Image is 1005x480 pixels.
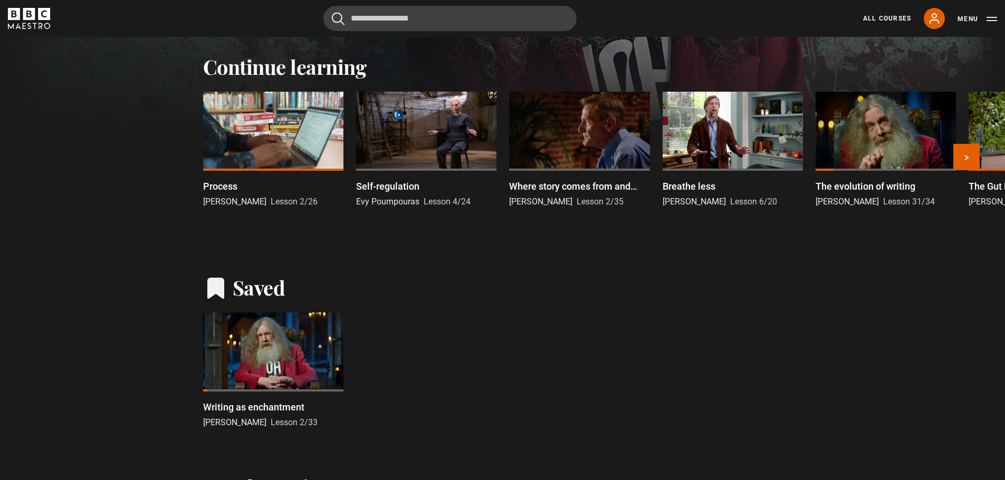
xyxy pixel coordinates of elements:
[203,312,343,429] a: Writing as enchantment [PERSON_NAME] Lesson 2/33
[203,92,343,208] a: Process [PERSON_NAME] Lesson 2/26
[509,179,649,193] p: Where story comes from and what it's for
[271,197,318,207] span: Lesson 2/26
[203,417,266,427] span: [PERSON_NAME]
[816,179,915,193] p: The evolution of writing
[663,179,715,193] p: Breathe less
[958,14,997,24] button: Toggle navigation
[509,92,649,208] a: Where story comes from and what it's for [PERSON_NAME] Lesson 2/35
[356,179,419,193] p: Self-regulation
[356,197,419,207] span: Evy Poumpouras
[816,197,879,207] span: [PERSON_NAME]
[203,197,266,207] span: [PERSON_NAME]
[323,6,577,31] input: Search
[271,417,318,427] span: Lesson 2/33
[203,179,237,193] p: Process
[233,276,285,300] h2: Saved
[577,197,624,207] span: Lesson 2/35
[663,92,803,208] a: Breathe less [PERSON_NAME] Lesson 6/20
[356,92,496,208] a: Self-regulation Evy Poumpouras Lesson 4/24
[883,197,935,207] span: Lesson 31/34
[816,92,956,208] a: The evolution of writing [PERSON_NAME] Lesson 31/34
[663,197,726,207] span: [PERSON_NAME]
[332,12,344,25] button: Submit the search query
[203,55,802,79] h2: Continue learning
[203,400,304,414] p: Writing as enchantment
[863,14,911,23] a: All Courses
[8,8,50,29] svg: BBC Maestro
[730,197,777,207] span: Lesson 6/20
[509,197,572,207] span: [PERSON_NAME]
[424,197,471,207] span: Lesson 4/24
